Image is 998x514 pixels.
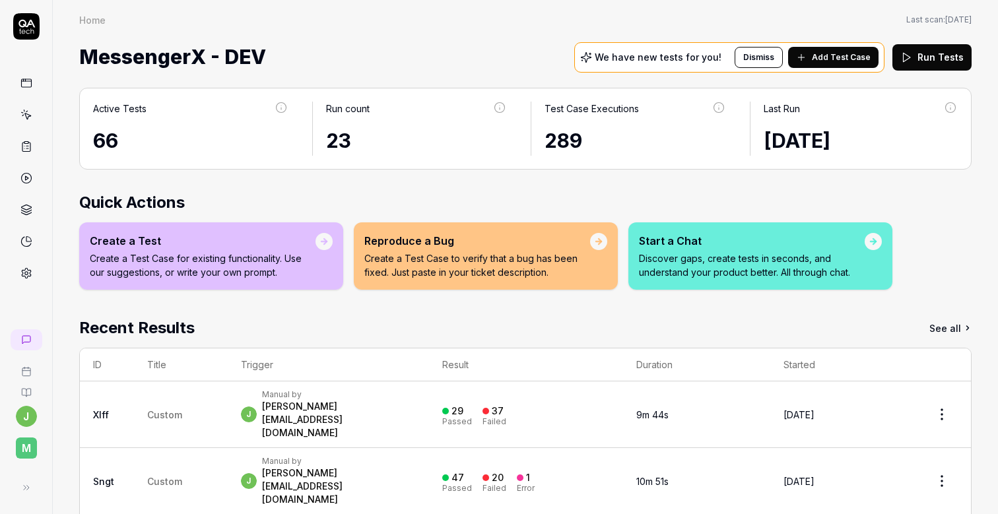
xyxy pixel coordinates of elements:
[735,47,783,68] button: Dismiss
[492,405,504,417] div: 37
[623,348,770,381] th: Duration
[639,251,865,279] p: Discover gaps, create tests in seconds, and understand your product better. All through chat.
[241,473,257,489] span: j
[262,466,416,506] div: [PERSON_NAME][EMAIL_ADDRESS][DOMAIN_NAME]
[5,427,47,461] button: M
[636,409,669,420] time: 9m 44s
[764,129,830,152] time: [DATE]
[16,437,37,459] span: M
[241,406,257,422] span: j
[812,51,871,63] span: Add Test Case
[892,44,972,71] button: Run Tests
[5,356,47,377] a: Book a call with us
[451,405,463,417] div: 29
[80,348,134,381] th: ID
[11,329,42,350] a: New conversation
[147,476,182,487] span: Custom
[262,389,416,400] div: Manual by
[364,233,590,249] div: Reproduce a Bug
[770,348,913,381] th: Started
[147,409,182,420] span: Custom
[228,348,430,381] th: Trigger
[783,476,815,487] time: [DATE]
[451,472,464,484] div: 47
[517,484,535,492] div: Error
[639,233,865,249] div: Start a Chat
[90,233,316,249] div: Create a Test
[5,377,47,398] a: Documentation
[492,472,504,484] div: 20
[788,47,879,68] button: Add Test Case
[262,400,416,439] div: [PERSON_NAME][EMAIL_ADDRESS][DOMAIN_NAME]
[482,484,506,492] div: Failed
[526,472,530,484] div: 1
[482,418,506,426] div: Failed
[442,418,472,426] div: Passed
[93,476,114,487] a: Sngt
[79,191,972,214] h2: Quick Actions
[783,409,815,420] time: [DATE]
[545,126,726,156] div: 289
[326,126,508,156] div: 23
[906,14,972,26] span: Last scan:
[906,14,972,26] button: Last scan:[DATE]
[262,456,416,466] div: Manual by
[79,40,266,75] span: MessengerX - DEV
[442,484,472,492] div: Passed
[93,126,288,156] div: 66
[93,102,147,115] div: Active Tests
[929,316,972,340] a: See all
[364,251,590,279] p: Create a Test Case to verify that a bug has been fixed. Just paste in your ticket description.
[134,348,228,381] th: Title
[79,13,106,26] div: Home
[429,348,623,381] th: Result
[595,53,721,62] p: We have new tests for you!
[545,102,639,115] div: Test Case Executions
[764,102,800,115] div: Last Run
[93,409,109,420] a: Xlff
[945,15,972,24] time: [DATE]
[16,406,37,427] button: j
[636,476,669,487] time: 10m 51s
[90,251,316,279] p: Create a Test Case for existing functionality. Use our suggestions, or write your own prompt.
[326,102,370,115] div: Run count
[79,316,195,340] h2: Recent Results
